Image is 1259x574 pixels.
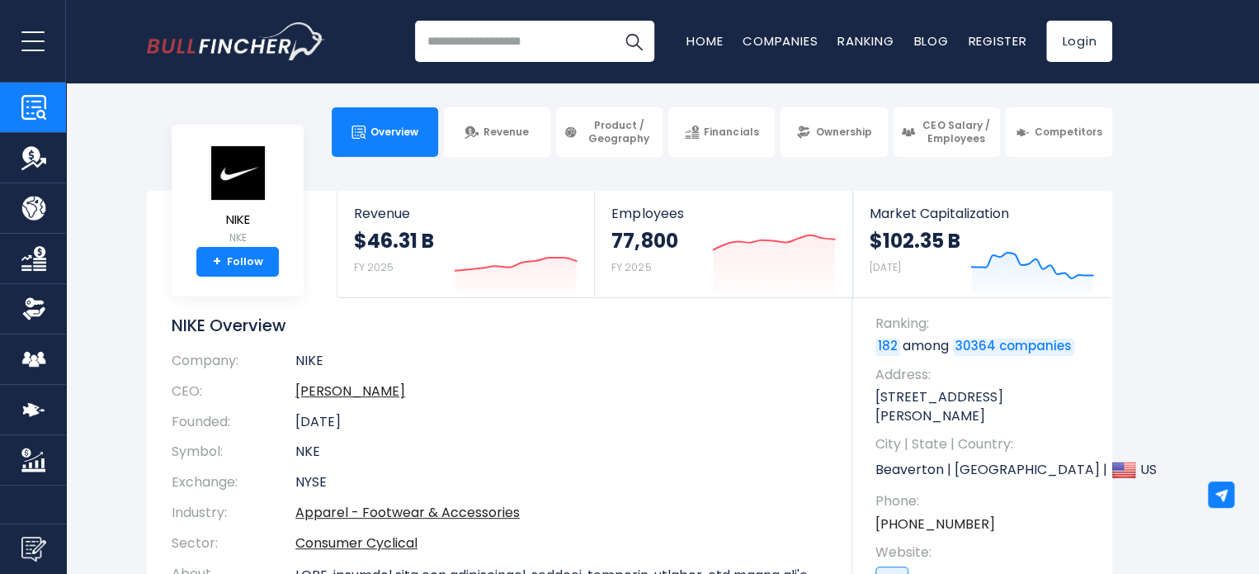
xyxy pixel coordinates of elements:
span: Revenue [483,126,529,139]
a: CEO Salary / Employees [894,107,1000,157]
a: Revenue [444,107,550,157]
img: NKE logo [209,145,266,201]
th: Exchange: [172,467,295,498]
p: among [875,337,1096,355]
span: NIKE [209,213,266,227]
a: Competitors [1006,107,1112,157]
a: Apparel - Footwear & Accessories [295,503,520,522]
th: CEO: [172,377,295,407]
a: ceo [295,382,405,401]
span: Market Capitalization [870,206,1094,221]
small: [DATE] [870,260,901,274]
a: Ownership [780,107,887,157]
a: Consumer Cyclical [295,534,417,553]
span: Product / Geography [582,119,655,145]
td: NIKE [295,353,828,377]
td: NKE [295,437,828,467]
strong: $46.31 B [354,228,434,254]
h1: NIKE Overview [172,315,828,336]
a: +Follow [196,247,279,277]
img: Ownership [21,296,46,321]
p: Beaverton | [GEOGRAPHIC_DATA] | US [875,458,1096,482]
span: CEO Salary / Employees [920,119,993,145]
small: FY 2025 [611,260,651,274]
a: Home [686,32,723,50]
a: Product / Geography [556,107,663,157]
a: Revenue $46.31 B FY 2025 [337,191,594,297]
span: Overview [370,126,418,139]
span: Phone: [875,492,1096,510]
a: Blog [913,32,948,50]
a: [PHONE_NUMBER] [875,515,995,534]
span: Ownership [815,126,871,139]
a: Financials [668,107,775,157]
span: Competitors [1035,126,1102,139]
span: Financials [704,126,758,139]
a: NIKE NKE [208,145,267,248]
span: Website: [875,543,1096,562]
span: Employees [611,206,835,221]
p: [STREET_ADDRESS][PERSON_NAME] [875,388,1096,425]
strong: $102.35 B [870,228,960,254]
a: Ranking [837,32,894,50]
small: NKE [209,230,266,245]
a: Employees 77,800 FY 2025 [595,191,851,297]
a: Register [968,32,1026,50]
a: Market Capitalization $102.35 B [DATE] [853,191,1110,297]
th: Industry: [172,498,295,529]
th: Founded: [172,407,295,438]
a: Overview [332,107,438,157]
a: Companies [743,32,818,50]
th: Symbol: [172,437,295,467]
span: Address: [875,366,1096,384]
span: City | State | Country: [875,435,1096,453]
th: Company: [172,353,295,377]
a: Go to homepage [147,22,324,60]
td: [DATE] [295,407,828,438]
small: FY 2025 [354,260,394,274]
a: 30364 companies [953,339,1074,355]
span: Revenue [354,206,578,221]
a: 182 [875,339,900,355]
td: NYSE [295,467,828,498]
a: Login [1046,21,1112,62]
span: Ranking: [875,315,1096,333]
strong: + [213,254,221,269]
strong: 77,800 [611,228,677,254]
img: Bullfincher logo [147,22,325,60]
button: Search [613,21,654,62]
th: Sector: [172,529,295,559]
